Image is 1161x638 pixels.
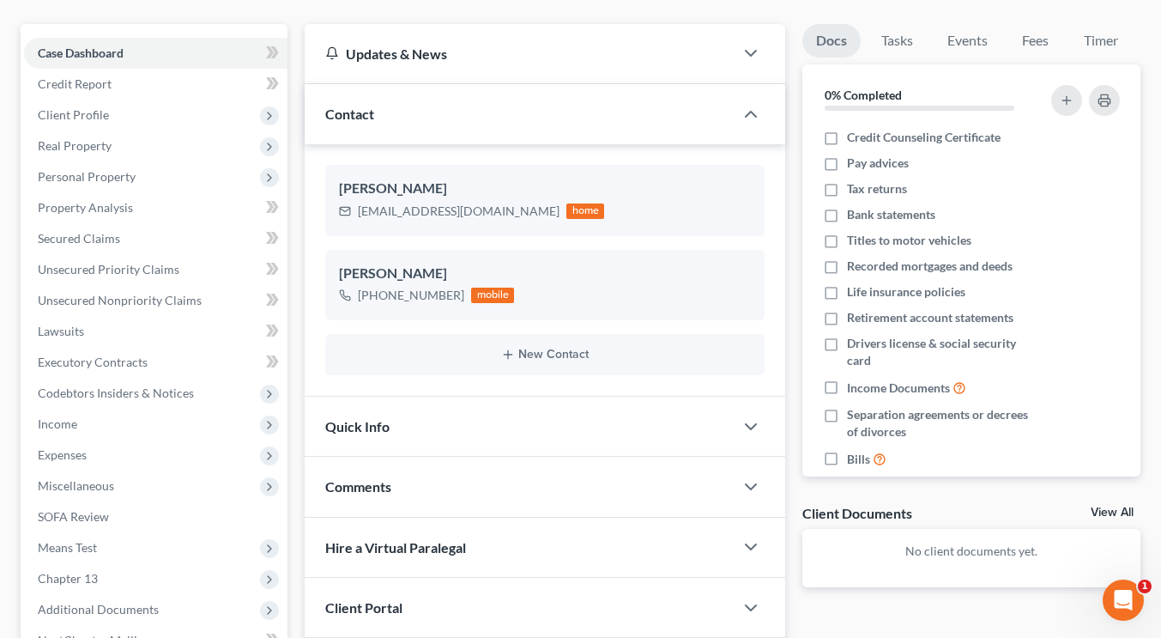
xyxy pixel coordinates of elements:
[1008,24,1063,58] a: Fees
[1138,580,1152,593] span: 1
[24,316,287,347] a: Lawsuits
[38,602,159,617] span: Additional Documents
[38,478,114,493] span: Miscellaneous
[38,386,194,400] span: Codebtors Insiders & Notices
[934,24,1001,58] a: Events
[24,38,287,69] a: Case Dashboard
[38,46,124,60] span: Case Dashboard
[38,138,112,153] span: Real Property
[325,106,374,122] span: Contact
[38,169,136,184] span: Personal Property
[38,571,98,586] span: Chapter 13
[38,231,120,246] span: Secured Claims
[471,288,514,303] div: mobile
[339,348,751,362] button: New Contact
[38,293,202,307] span: Unsecured Nonpriority Claims
[358,203,559,220] div: [EMAIL_ADDRESS][DOMAIN_NAME]
[847,335,1042,369] span: Drivers license & social security card
[847,180,907,197] span: Tax returns
[24,347,287,378] a: Executory Contracts
[868,24,927,58] a: Tasks
[24,192,287,223] a: Property Analysis
[339,179,751,199] div: [PERSON_NAME]
[38,262,179,276] span: Unsecured Priority Claims
[325,478,391,495] span: Comments
[802,24,861,58] a: Docs
[566,204,604,219] div: home
[802,504,912,522] div: Client Documents
[24,69,287,100] a: Credit Report
[38,416,77,431] span: Income
[816,543,1127,560] p: No client documents yet.
[325,418,390,434] span: Quick Info
[38,447,87,462] span: Expenses
[38,509,109,524] span: SOFA Review
[847,451,870,468] span: Bills
[24,501,287,532] a: SOFA Review
[847,406,1042,441] span: Separation agreements or decrees of divorces
[847,258,1013,275] span: Recorded mortgages and deeds
[38,540,97,555] span: Means Test
[24,223,287,254] a: Secured Claims
[847,155,909,172] span: Pay advices
[24,285,287,316] a: Unsecured Nonpriority Claims
[847,283,965,301] span: Life insurance policies
[358,287,464,304] div: [PHONE_NUMBER]
[325,599,402,616] span: Client Portal
[847,380,950,397] span: Income Documents
[24,254,287,285] a: Unsecured Priority Claims
[1103,580,1144,621] iframe: Intercom live chat
[339,264,751,284] div: [PERSON_NAME]
[38,107,109,122] span: Client Profile
[38,76,112,91] span: Credit Report
[847,309,1013,326] span: Retirement account statements
[325,45,713,63] div: Updates & News
[1070,24,1132,58] a: Timer
[825,88,902,102] strong: 0% Completed
[1091,507,1134,519] a: View All
[847,232,971,249] span: Titles to motor vehicles
[38,355,148,369] span: Executory Contracts
[847,206,935,223] span: Bank statements
[38,324,84,338] span: Lawsuits
[325,539,466,556] span: Hire a Virtual Paralegal
[847,129,1001,146] span: Credit Counseling Certificate
[38,200,133,215] span: Property Analysis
